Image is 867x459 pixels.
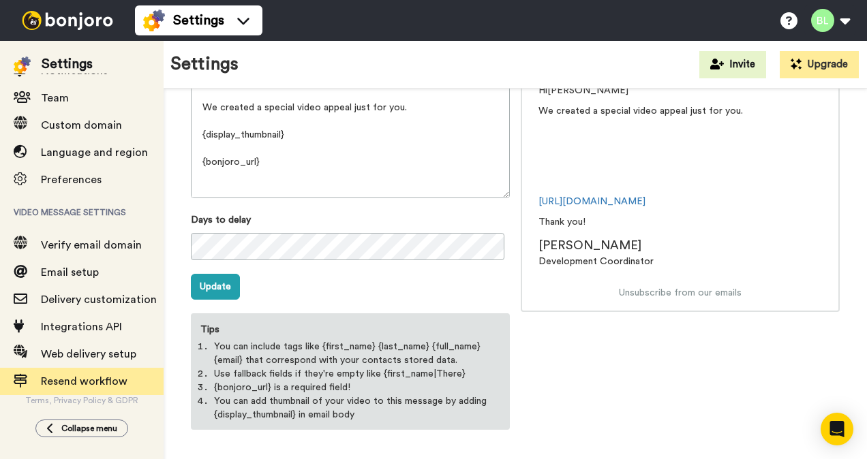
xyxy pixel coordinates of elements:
[16,11,119,30] img: bj-logo-header-white.svg
[41,147,148,158] span: Language and region
[173,11,224,30] span: Settings
[214,367,487,381] li: Use fallback fields if they're empty like {first_name|There}
[538,104,822,118] p: We created a special video appeal just for you.
[41,294,157,305] span: Delivery customization
[538,197,645,206] a: [URL][DOMAIN_NAME]
[191,213,251,227] label: Days to delay
[61,423,117,434] span: Collapse menu
[143,10,165,31] img: settings-colored.svg
[41,321,122,332] span: Integrations API
[699,51,766,78] button: Invite
[538,215,822,229] p: Thank you!
[191,274,240,300] button: Update
[214,381,487,394] li: {bonjoro_url} is a required field!
[780,51,859,78] button: Upgrade
[538,239,641,251] span: [PERSON_NAME]
[14,57,31,74] img: settings-colored.svg
[522,286,838,300] div: Unsubscribe from our emails
[41,240,142,251] span: Verify email domain
[41,267,99,278] span: Email setup
[41,120,122,131] span: Custom domain
[170,54,239,74] h1: Settings
[42,54,93,74] div: Settings
[821,413,853,445] div: Open Intercom Messenger
[538,257,654,266] span: Development Coordinator
[538,84,822,97] p: Hi [PERSON_NAME]
[192,315,228,336] label: Tips
[214,340,487,367] li: You can include tags like {first_name} {last_name} {full_name} {email} that correspond with your ...
[35,420,128,437] button: Collapse menu
[41,349,136,360] span: Web delivery setup
[41,93,69,104] span: Team
[41,376,127,387] span: Resend workflow
[214,394,487,422] li: You can add thumbnail of your video to this message by adding {display_thumbnail} in email body
[41,174,102,185] span: Preferences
